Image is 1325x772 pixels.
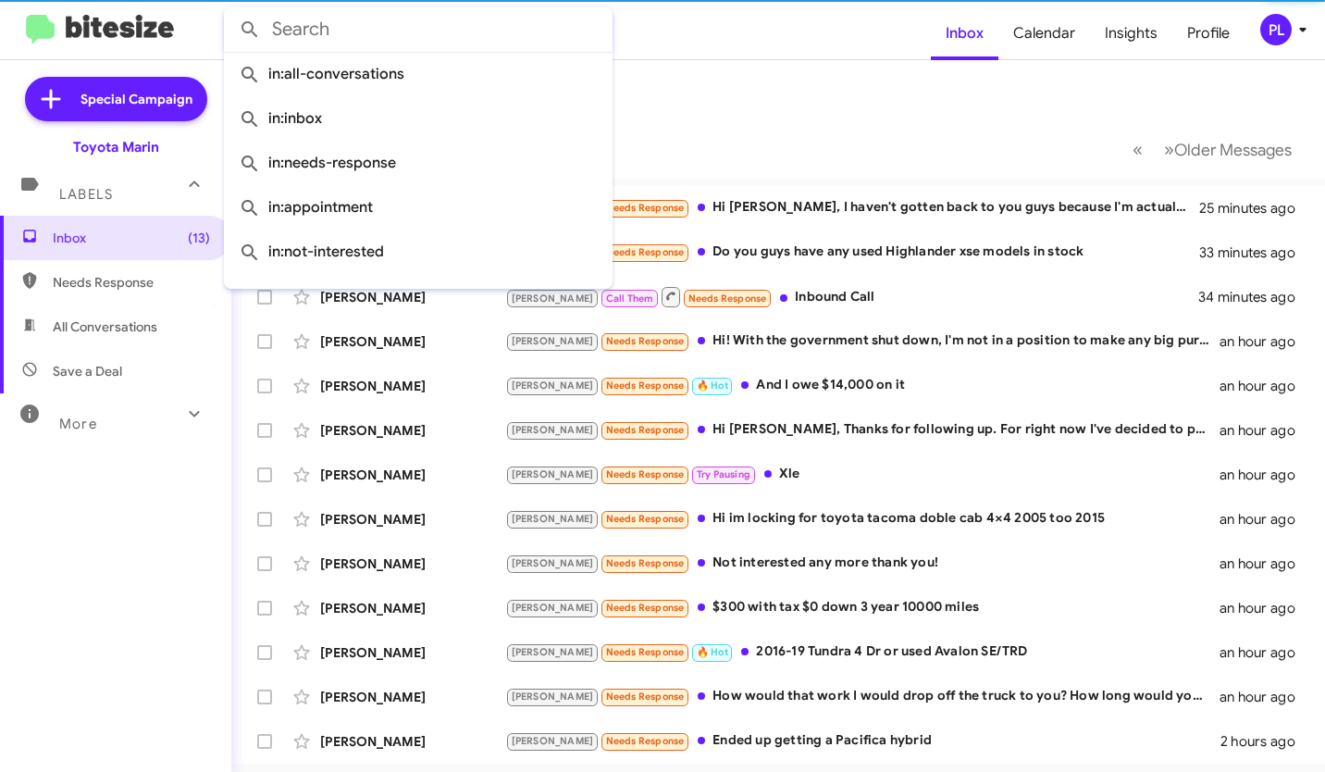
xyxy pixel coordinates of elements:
div: an hour ago [1220,466,1310,484]
div: PL [1260,14,1292,45]
div: Ended up getting a Pacifica hybrid [505,730,1220,752]
div: Xle [505,464,1220,485]
div: [PERSON_NAME] [320,643,505,662]
div: an hour ago [1220,599,1310,617]
div: [PERSON_NAME] [320,466,505,484]
span: Needs Response [606,380,685,392]
span: More [59,416,97,432]
span: [PERSON_NAME] [512,380,594,392]
div: [PERSON_NAME] [320,599,505,617]
a: Inbox [931,6,998,60]
span: « [1133,138,1143,161]
span: in:not-interested [239,230,598,274]
span: Needs Response [606,735,685,747]
div: an hour ago [1220,332,1310,351]
div: [PERSON_NAME] [320,732,505,751]
span: [PERSON_NAME] [512,557,594,569]
div: [PERSON_NAME] [320,421,505,440]
div: an hour ago [1220,688,1310,706]
div: Hi! With the government shut down, I'm not in a position to make any big purchases right now [505,330,1220,352]
div: an hour ago [1220,421,1310,440]
span: [PERSON_NAME] [512,293,594,305]
span: Needs Response [606,646,685,658]
span: Needs Response [53,273,210,292]
span: Needs Response [606,335,685,347]
div: an hour ago [1220,643,1310,662]
button: Next [1153,131,1303,168]
div: [PERSON_NAME] [320,332,505,351]
span: Needs Response [606,202,685,214]
span: in:sold-verified [239,274,598,318]
span: [PERSON_NAME] [512,602,594,614]
div: Hi [PERSON_NAME], I haven't gotten back to you guys because I'm actually pretty broke at the mome... [505,197,1199,218]
span: Special Campaign [80,90,192,108]
span: [PERSON_NAME] [512,424,594,436]
div: Do you guys have any used Highlander xse models in stock [505,242,1199,263]
div: 2 hours ago [1220,732,1310,751]
span: Needs Response [606,424,685,436]
span: 🔥 Hot [697,646,728,658]
div: 25 minutes ago [1199,199,1310,218]
span: (13) [188,229,210,247]
div: How would that work I would drop off the truck to you? How long would you need it for? [505,686,1220,707]
span: Call Them [606,293,654,305]
span: Inbox [53,229,210,247]
span: in:appointment [239,185,598,230]
span: [PERSON_NAME] [512,735,594,747]
span: [PERSON_NAME] [512,513,594,525]
span: [PERSON_NAME] [512,468,594,480]
div: an hour ago [1220,554,1310,573]
span: Save a Deal [53,362,122,380]
span: Needs Response [606,557,685,569]
div: 33 minutes ago [1199,243,1310,262]
span: Needs Response [606,691,685,703]
span: Labels [59,186,113,203]
a: Calendar [998,6,1090,60]
span: in:all-conversations [239,52,598,96]
div: Hi im locking for toyota tacoma doble cab 4×4 2005 too 2015 [505,508,1220,529]
span: Needs Response [688,293,767,305]
nav: Page navigation example [1122,131,1303,168]
button: Previous [1121,131,1154,168]
span: Needs Response [606,246,685,258]
span: 🔥 Hot [697,380,728,392]
span: [PERSON_NAME] [512,691,594,703]
span: All Conversations [53,318,157,336]
div: [PERSON_NAME] [320,288,505,306]
div: [PERSON_NAME] [320,554,505,573]
input: Search [224,7,613,52]
a: Insights [1090,6,1172,60]
div: And I owe $14,000 on it [505,375,1220,396]
div: 34 minutes ago [1199,288,1310,306]
div: Toyota Marin [73,138,159,156]
span: Needs Response [606,513,685,525]
span: [PERSON_NAME] [512,335,594,347]
div: [PERSON_NAME] [320,377,505,395]
span: [PERSON_NAME] [512,646,594,658]
a: Special Campaign [25,77,207,121]
div: Not interested any more thank you! [505,553,1220,574]
span: » [1164,138,1174,161]
span: in:inbox [239,96,598,141]
span: Try Pausing [697,468,750,480]
span: Needs Response [606,602,685,614]
div: an hour ago [1220,377,1310,395]
span: Older Messages [1174,140,1292,160]
div: $300 with tax $0 down 3 year 10000 miles [505,597,1220,618]
div: [PERSON_NAME] [320,510,505,529]
a: Profile [1172,6,1245,60]
div: Hi [PERSON_NAME], Thanks for following up. For right now I've decided to purchase a car private p... [505,419,1220,441]
div: 2016-19 Tundra 4 Dr or used Avalon SE/TRD [505,641,1220,663]
div: Inbound Call [505,285,1199,308]
div: an hour ago [1220,510,1310,529]
button: PL [1245,14,1305,45]
span: Needs Response [606,468,685,480]
div: [PERSON_NAME] [320,688,505,706]
span: in:needs-response [239,141,598,185]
